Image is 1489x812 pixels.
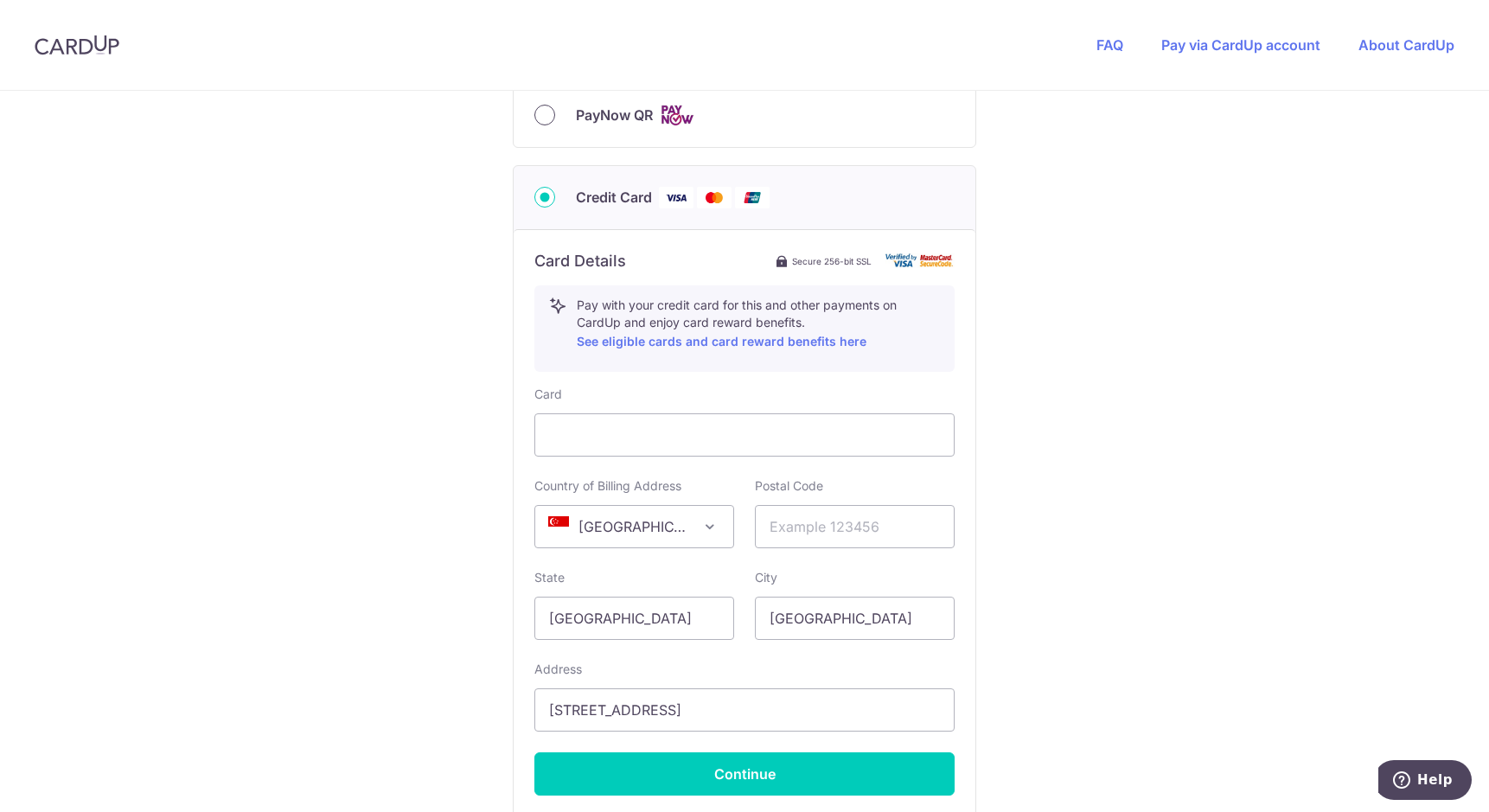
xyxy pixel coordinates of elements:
[534,569,565,586] label: State
[534,187,955,208] div: Credit Card Visa Mastercard Union Pay
[1161,36,1320,54] a: Pay via CardUp account
[534,251,626,272] h6: Card Details
[534,477,681,495] label: Country of Billing Address
[35,35,119,55] img: CardUp
[755,505,955,548] input: Example 123456
[576,187,652,208] span: Credit Card
[755,569,777,586] label: City
[535,506,733,547] span: Singapore
[792,254,872,268] span: Secure 256-bit SSL
[534,386,562,403] label: Card
[1358,36,1454,54] a: About CardUp
[659,187,693,208] img: Visa
[534,105,955,126] div: PayNow QR Cards logo
[534,505,734,548] span: Singapore
[549,425,940,445] iframe: Secure card payment input frame
[697,187,732,208] img: Mastercard
[577,297,940,352] p: Pay with your credit card for this and other payments on CardUp and enjoy card reward benefits.
[755,477,823,495] label: Postal Code
[534,661,582,678] label: Address
[660,105,694,126] img: Cards logo
[735,187,770,208] img: Union Pay
[534,752,955,796] button: Continue
[577,334,866,348] a: See eligible cards and card reward benefits here
[1096,36,1123,54] a: FAQ
[1378,760,1472,803] iframe: Opens a widget where you can find more information
[576,105,653,125] span: PayNow QR
[885,253,955,268] img: card secure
